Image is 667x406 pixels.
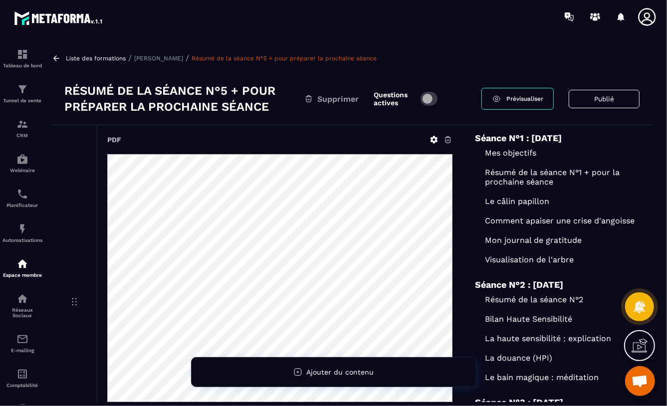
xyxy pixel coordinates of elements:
[16,153,28,165] img: automations
[475,314,640,324] a: Bilan Haute Sensibilité
[16,118,28,130] img: formation
[134,55,183,62] a: [PERSON_NAME]
[2,285,42,326] a: social-networksocial-networkRéseaux Sociaux
[16,223,28,235] img: automations
[506,95,543,102] span: Prévisualiser
[16,258,28,270] img: automations
[2,326,42,361] a: emailemailE-mailing
[475,216,640,225] a: Comment apaiser une crise d'angoisse
[2,383,42,388] p: Comptabilité
[475,133,640,143] h6: Séance N°1 : [DATE]
[2,237,42,243] p: Automatisations
[186,53,189,63] span: /
[306,368,374,376] span: Ajouter du contenu
[569,90,640,108] button: Publié
[2,168,42,173] p: Webinaire
[374,91,416,107] label: Questions actives
[475,295,640,304] a: Résumé de la séance N°2
[192,55,377,62] a: Résumé de la séance N°5 + pour préparer la prochaine séance
[2,215,42,250] a: automationsautomationsAutomatisations
[66,55,126,62] a: Liste des formations
[16,333,28,345] img: email
[2,361,42,396] a: accountantaccountantComptabilité
[625,366,655,396] a: Ouvrir le chat
[2,146,42,181] a: automationsautomationsWebinaire
[475,334,640,343] a: La haute sensibilité : explication
[2,98,42,103] p: Tunnel de vente
[16,188,28,200] img: scheduler
[128,53,132,63] span: /
[2,307,42,318] p: Réseaux Sociaux
[475,235,640,245] a: Mon journal de gratitude
[2,250,42,285] a: automationsautomationsEspace membre
[475,353,640,363] a: La douance (HPI)
[2,41,42,76] a: formationformationTableau de bord
[2,272,42,278] p: Espace membre
[2,111,42,146] a: formationformationCRM
[16,83,28,95] img: formation
[107,136,121,144] h6: PDF
[475,168,640,187] a: Résumé de la séance N°1 + pour la prochaine séance
[475,255,640,264] a: Visualisation de l'arbre
[475,197,640,206] a: Le câlin papillon
[475,373,640,382] a: Le bain magique : méditation
[475,279,640,290] h6: Séance N°2 : [DATE]
[2,181,42,215] a: schedulerschedulerPlanificateur
[64,83,304,115] h3: Résumé de la séance N°5 + pour préparer la prochaine séance
[2,203,42,208] p: Planificateur
[2,76,42,111] a: formationformationTunnel de vente
[16,48,28,60] img: formation
[16,368,28,380] img: accountant
[16,293,28,305] img: social-network
[475,148,640,158] a: Mes objectifs
[481,88,554,110] a: Prévisualiser
[2,348,42,353] p: E-mailing
[14,9,104,27] img: logo
[317,94,359,104] span: Supprimer
[2,133,42,138] p: CRM
[2,63,42,68] p: Tableau de bord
